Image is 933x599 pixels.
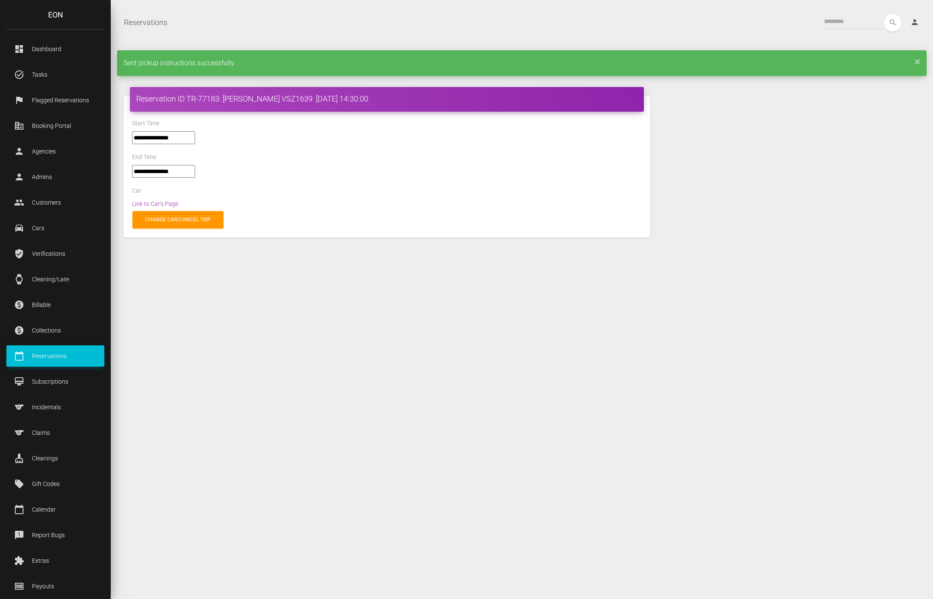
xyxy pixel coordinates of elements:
[13,452,98,465] p: Cleanings
[13,375,98,388] p: Subscriptions
[13,554,98,567] p: Extras
[13,298,98,311] p: Billable
[6,448,104,469] a: cleaning_services Cleanings
[13,401,98,414] p: Incidentals
[6,524,104,546] a: feedback Report Bugs
[6,576,104,597] a: money Payouts
[6,499,104,520] a: calendar_today Calendar
[13,145,98,158] p: Agencies
[6,166,104,188] a: person Admins
[132,200,178,207] a: Link to Car's Page
[13,43,98,55] p: Dashboard
[132,211,224,229] a: Change car/cancel trip
[13,94,98,107] p: Flagged Reservations
[13,247,98,260] p: Verifications
[6,269,104,290] a: watch Cleaning/Late
[6,115,104,136] a: corporate_fare Booking Portal
[884,14,901,32] button: search
[132,187,141,195] label: Car
[13,426,98,439] p: Claims
[13,580,98,593] p: Payouts
[6,550,104,571] a: extension Extras
[6,38,104,60] a: dashboard Dashboard
[6,192,104,213] a: people Customers
[6,345,104,367] a: calendar_today Reservations
[6,141,104,162] a: person Agencies
[6,371,104,392] a: card_membership Subscriptions
[6,243,104,264] a: verified_user Verifications
[6,64,104,85] a: task_alt Tasks
[117,50,927,76] div: Sent pickup instructions successfully.
[13,529,98,541] p: Report Bugs
[915,59,920,64] a: ×
[6,422,104,443] a: sports Claims
[13,503,98,516] p: Calendar
[13,477,98,490] p: Gift Codes
[124,12,167,33] a: Reservations
[136,93,637,104] h4: Reservation ID TR-77183: [PERSON_NAME] VSZ1639 [DATE] 14:30:00
[13,350,98,362] p: Reservations
[13,196,98,209] p: Customers
[132,153,156,162] label: End Time
[13,68,98,81] p: Tasks
[6,217,104,239] a: drive_eta Cars
[13,222,98,234] p: Cars
[13,273,98,286] p: Cleaning/Late
[904,14,927,31] a: person
[6,320,104,341] a: paid Collections
[6,473,104,495] a: local_offer Gift Codes
[132,119,159,128] label: Start Time
[6,90,104,111] a: flag Flagged Reservations
[6,396,104,418] a: sports Incidentals
[13,171,98,183] p: Admins
[6,294,104,315] a: paid Billable
[910,18,919,26] i: person
[13,119,98,132] p: Booking Portal
[13,324,98,337] p: Collections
